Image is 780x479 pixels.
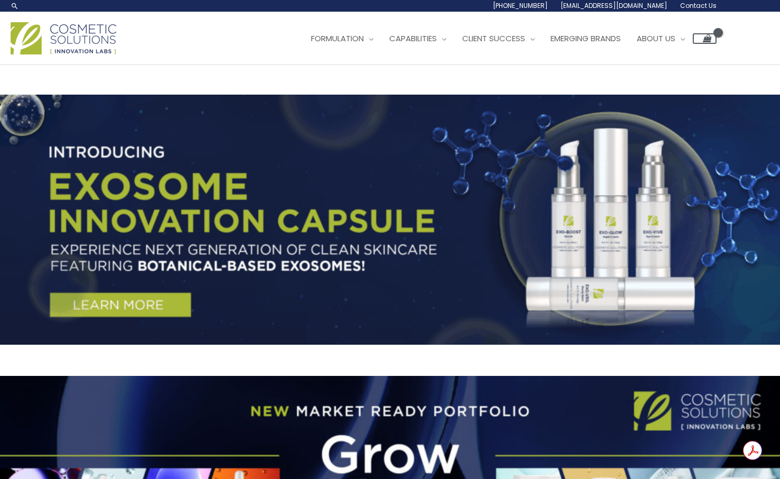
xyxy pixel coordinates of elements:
a: View Shopping Cart, empty [693,33,717,44]
a: Formulation [303,23,381,54]
a: Emerging Brands [543,23,629,54]
span: Formulation [311,33,364,44]
img: Cosmetic Solutions Logo [11,22,116,54]
nav: Site Navigation [295,23,717,54]
span: Emerging Brands [550,33,621,44]
a: Capabilities [381,23,454,54]
span: Client Success [462,33,525,44]
span: Contact Us [680,1,717,10]
a: Client Success [454,23,543,54]
span: [PHONE_NUMBER] [493,1,548,10]
span: [EMAIL_ADDRESS][DOMAIN_NAME] [561,1,667,10]
a: Search icon link [11,2,19,10]
a: About Us [629,23,693,54]
span: About Us [637,33,675,44]
span: Capabilities [389,33,437,44]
